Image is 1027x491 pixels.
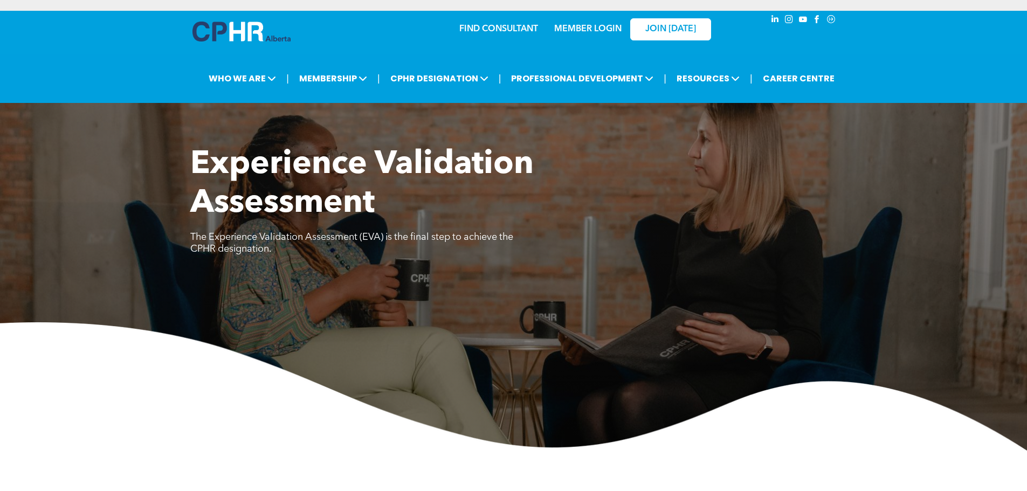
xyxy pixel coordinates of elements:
[783,13,795,28] a: instagram
[296,68,370,88] span: MEMBERSHIP
[205,68,279,88] span: WHO WE ARE
[645,24,696,34] span: JOIN [DATE]
[459,25,538,33] a: FIND CONSULTANT
[192,22,291,42] img: A blue and white logo for cp alberta
[554,25,622,33] a: MEMBER LOGIN
[190,232,513,254] span: The Experience Validation Assessment (EVA) is the final step to achieve the CPHR designation.
[630,18,711,40] a: JOIN [DATE]
[769,13,781,28] a: linkedin
[286,67,289,89] li: |
[750,67,753,89] li: |
[387,68,492,88] span: CPHR DESIGNATION
[377,67,380,89] li: |
[673,68,743,88] span: RESOURCES
[797,13,809,28] a: youtube
[508,68,657,88] span: PROFESSIONAL DEVELOPMENT
[760,68,838,88] a: CAREER CENTRE
[499,67,501,89] li: |
[190,149,534,220] span: Experience Validation Assessment
[825,13,837,28] a: Social network
[811,13,823,28] a: facebook
[664,67,666,89] li: |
